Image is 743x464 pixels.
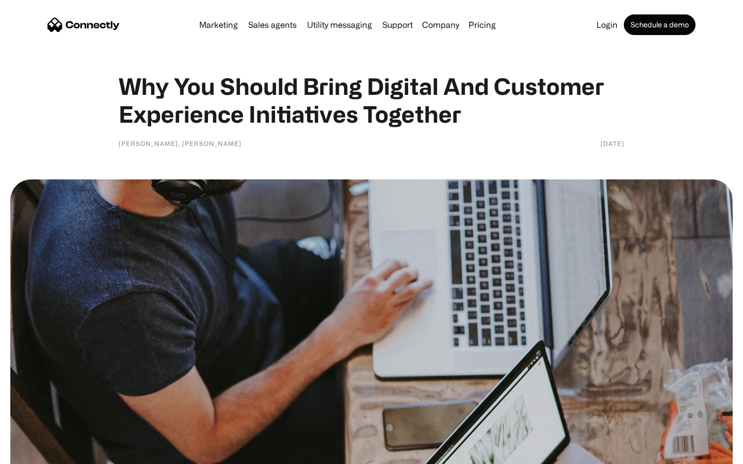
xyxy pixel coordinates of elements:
[624,14,696,35] a: Schedule a demo
[21,446,62,460] ul: Language list
[195,21,242,29] a: Marketing
[119,138,241,148] div: [PERSON_NAME], [PERSON_NAME]
[592,21,622,29] a: Login
[303,21,376,29] a: Utility messaging
[119,72,624,128] h1: Why You Should Bring Digital And Customer Experience Initiatives Together
[601,138,624,148] div: [DATE]
[378,21,417,29] a: Support
[464,21,500,29] a: Pricing
[422,18,459,32] div: Company
[10,446,62,460] aside: Language selected: English
[244,21,301,29] a: Sales agents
